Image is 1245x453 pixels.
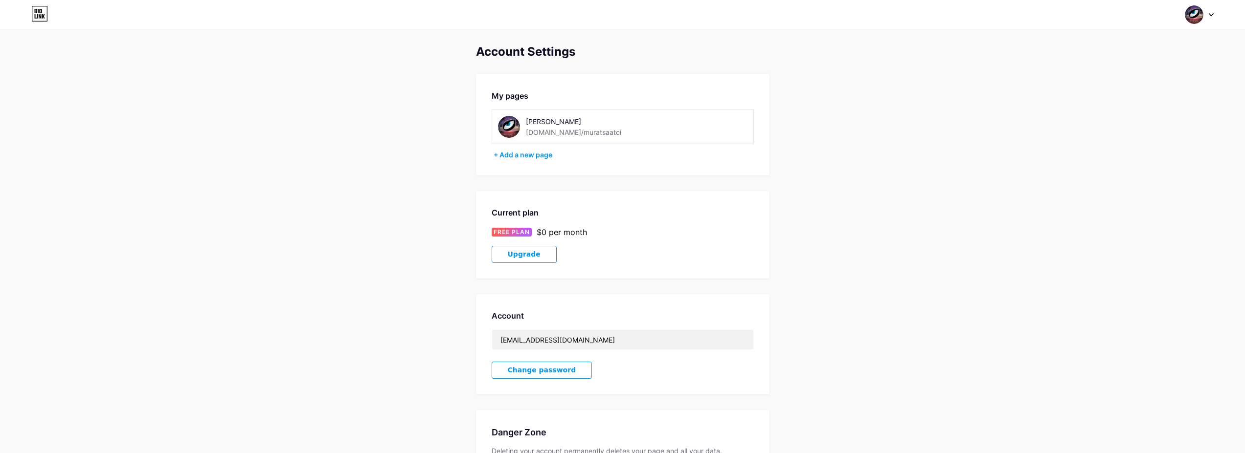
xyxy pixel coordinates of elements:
div: My pages [492,90,754,102]
button: Change password [492,362,592,379]
div: Current plan [492,207,754,218]
span: Change password [508,366,576,374]
img: muratsaatci [498,116,520,138]
div: Account [492,310,754,322]
div: [PERSON_NAME] [526,116,664,127]
span: Upgrade [508,250,541,259]
div: Danger Zone [492,426,754,439]
button: Upgrade [492,246,557,263]
div: $0 per month [537,226,587,238]
input: Email [492,330,753,349]
div: Account Settings [476,45,770,59]
img: Murat Saatci [1185,5,1203,24]
div: [DOMAIN_NAME]/muratsaatci [526,127,621,137]
div: + Add a new page [494,150,754,160]
span: FREE PLAN [494,228,530,237]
